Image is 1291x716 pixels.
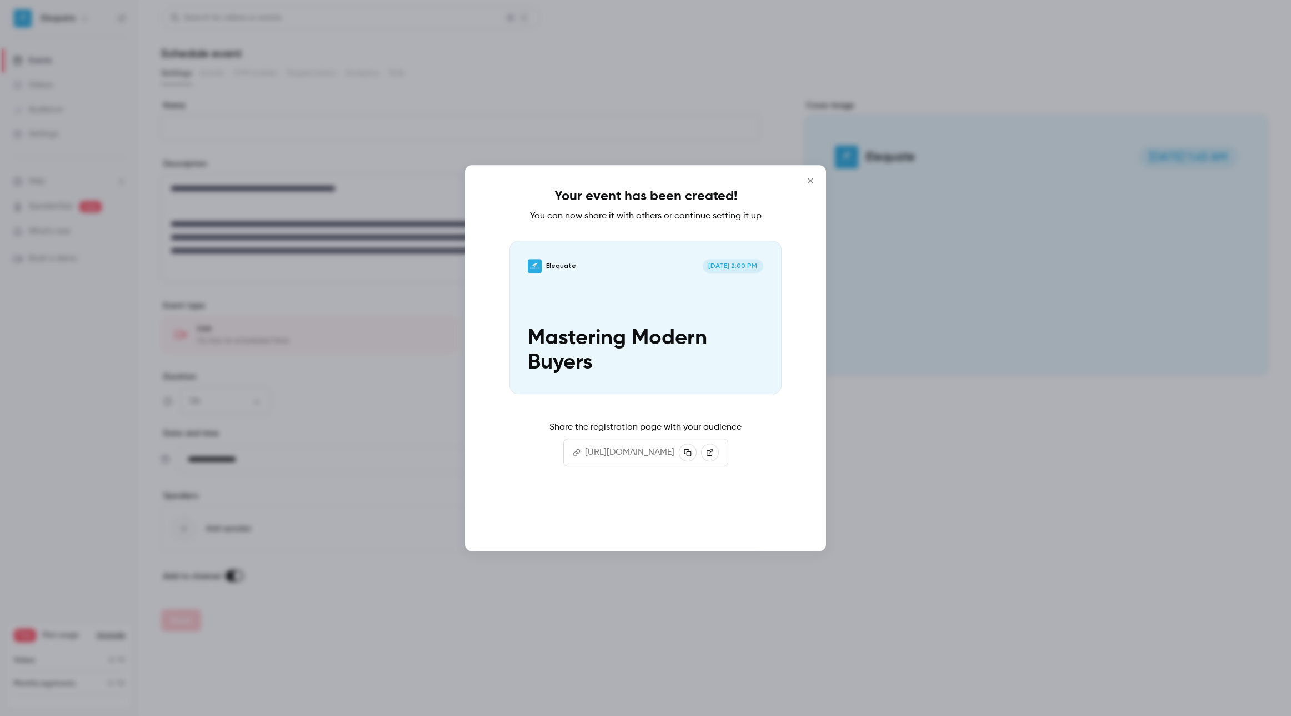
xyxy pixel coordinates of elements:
p: [URL][DOMAIN_NAME] [585,446,674,459]
h1: Your event has been created! [554,187,737,205]
button: Close [799,170,822,192]
img: Mastering Modern Buyers [528,259,542,273]
p: You can now share it with others or continue setting it up [530,210,762,223]
p: Elequate [546,261,576,271]
p: Mastering Modern Buyers [528,326,763,376]
p: Share the registration page with your audience [549,421,742,434]
span: [DATE] 2:00 PM [703,259,763,273]
button: Continue [590,502,701,529]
